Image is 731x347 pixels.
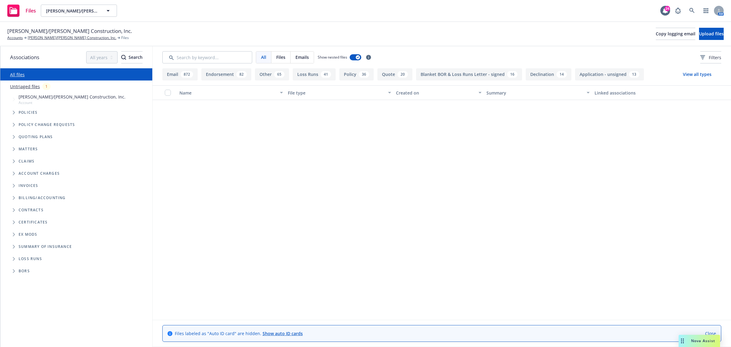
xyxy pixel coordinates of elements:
[699,31,724,37] span: Upload files
[0,192,152,277] div: Folder Tree Example
[10,83,40,90] a: Untriaged files
[672,5,684,17] a: Report a Bug
[19,208,44,212] span: Contracts
[19,123,75,127] span: Policy change requests
[7,35,23,41] a: Accounts
[10,72,25,77] a: All files
[288,90,385,96] div: File type
[7,27,132,35] span: [PERSON_NAME]/[PERSON_NAME] Construction, Inc.
[19,159,34,163] span: Claims
[575,68,644,80] button: Application - unsigned
[19,196,66,200] span: Billing/Accounting
[526,68,571,80] button: Declination
[397,71,408,78] div: 20
[19,111,38,114] span: Policies
[19,220,48,224] span: Certificates
[177,85,285,100] button: Name
[165,90,171,96] input: Select all
[10,53,39,61] span: Associations
[359,71,369,78] div: 36
[700,51,721,63] button: Filters
[255,68,289,80] button: Other
[19,233,37,236] span: Ex Mods
[699,28,724,40] button: Upload files
[507,71,517,78] div: 16
[41,5,117,17] button: [PERSON_NAME]/[PERSON_NAME] Construction, Inc.
[42,83,51,90] div: 1
[121,51,143,63] button: SearchSearch
[339,68,374,80] button: Policy
[19,184,38,188] span: Invoices
[285,85,394,100] button: File type
[46,8,99,14] span: [PERSON_NAME]/[PERSON_NAME] Construction, Inc.
[19,94,125,100] span: [PERSON_NAME]/[PERSON_NAME] Construction, Inc.
[274,71,284,78] div: 65
[201,68,251,80] button: Endorsement
[556,71,567,78] div: 14
[691,338,715,343] span: Nova Assist
[394,85,484,100] button: Created on
[629,71,639,78] div: 13
[162,68,198,80] button: Email
[295,54,309,60] span: Emails
[679,335,720,347] button: Nova Assist
[656,31,695,37] span: Copy logging email
[673,68,721,80] button: View all types
[19,245,72,249] span: Summary of insurance
[293,68,336,80] button: Loss Runs
[19,135,53,139] span: Quoting plans
[705,330,716,337] a: Close
[121,52,143,63] div: Search
[236,71,247,78] div: 82
[5,2,38,19] a: Files
[486,90,583,96] div: Summary
[709,54,721,61] span: Filters
[484,85,592,100] button: Summary
[261,54,266,60] span: All
[416,68,522,80] button: Blanket BOR & Loss Runs Letter - signed
[396,90,475,96] div: Created on
[179,90,276,96] div: Name
[377,68,412,80] button: Quote
[175,330,303,337] span: Files labeled as "Auto ID card" are hidden.
[181,71,193,78] div: 872
[656,28,695,40] button: Copy logging email
[19,172,60,175] span: Account charges
[19,257,42,261] span: Loss Runs
[592,85,701,100] button: Linked associations
[263,331,303,336] a: Show auto ID cards
[700,5,712,17] a: Switch app
[665,6,670,11] div: 24
[0,92,152,192] div: Tree Example
[28,35,116,41] a: [PERSON_NAME]/[PERSON_NAME] Construction, Inc.
[26,8,36,13] span: Files
[318,55,347,60] span: Show nested files
[162,51,252,63] input: Search by keyword...
[595,90,698,96] div: Linked associations
[321,71,331,78] div: 41
[19,269,30,273] span: BORs
[679,335,686,347] div: Drag to move
[19,147,38,151] span: Matters
[121,55,126,60] svg: Search
[19,100,125,105] span: Account
[121,35,129,41] span: Files
[276,54,285,60] span: Files
[700,54,721,61] span: Filters
[686,5,698,17] a: Search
